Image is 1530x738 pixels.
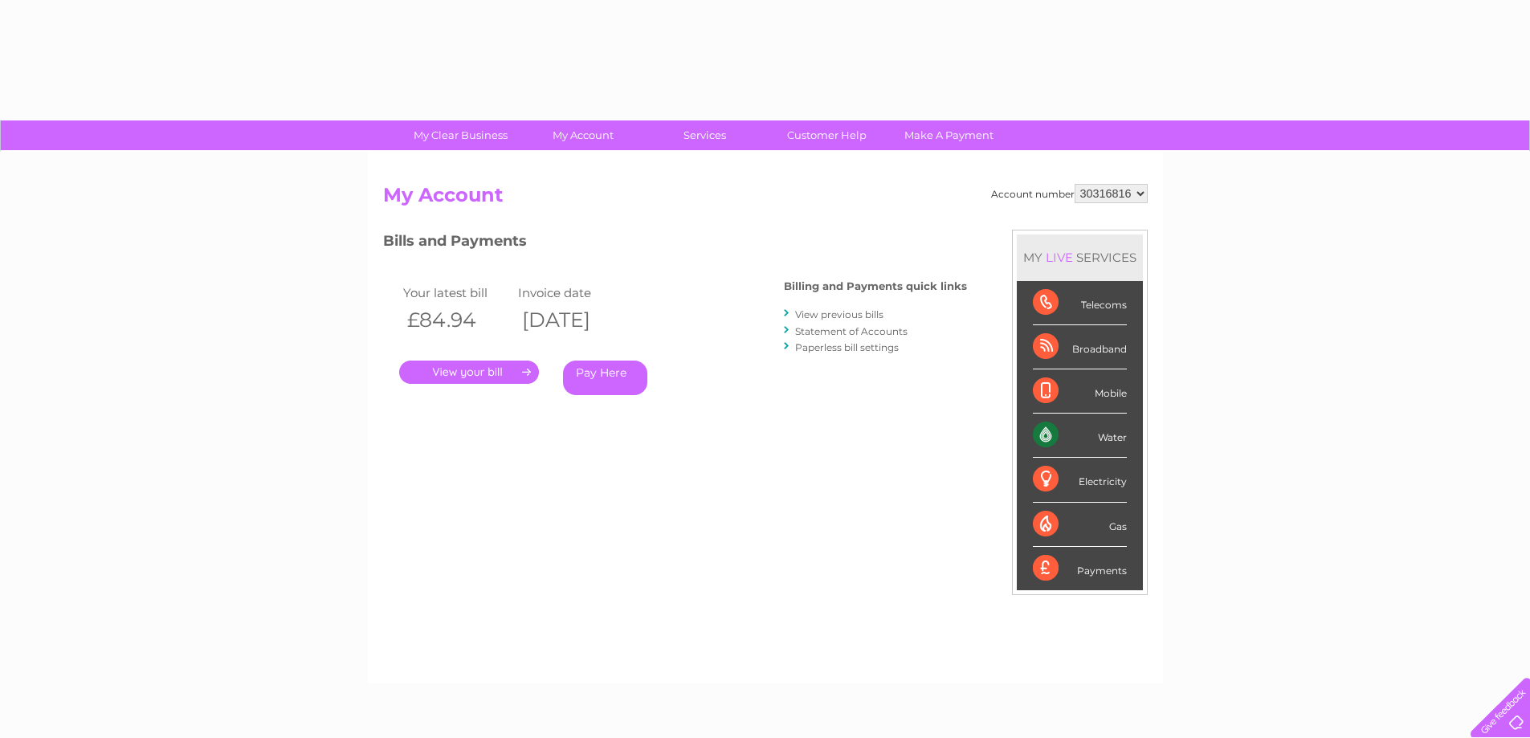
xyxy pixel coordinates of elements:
td: Invoice date [514,282,630,304]
a: Statement of Accounts [795,325,908,337]
div: LIVE [1042,250,1076,265]
a: Services [639,120,771,150]
div: Electricity [1033,458,1127,502]
a: . [399,361,539,384]
h4: Billing and Payments quick links [784,280,967,292]
div: Payments [1033,547,1127,590]
a: Paperless bill settings [795,341,899,353]
a: My Clear Business [394,120,527,150]
div: Broadband [1033,325,1127,369]
div: Gas [1033,503,1127,547]
td: Your latest bill [399,282,515,304]
a: Make A Payment [883,120,1015,150]
div: Water [1033,414,1127,458]
a: Pay Here [563,361,647,395]
th: £84.94 [399,304,515,336]
div: Account number [991,184,1148,203]
th: [DATE] [514,304,630,336]
h3: Bills and Payments [383,230,967,258]
div: Mobile [1033,369,1127,414]
div: Telecoms [1033,281,1127,325]
a: Customer Help [761,120,893,150]
a: View previous bills [795,308,883,320]
a: My Account [516,120,649,150]
h2: My Account [383,184,1148,214]
div: MY SERVICES [1017,234,1143,280]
